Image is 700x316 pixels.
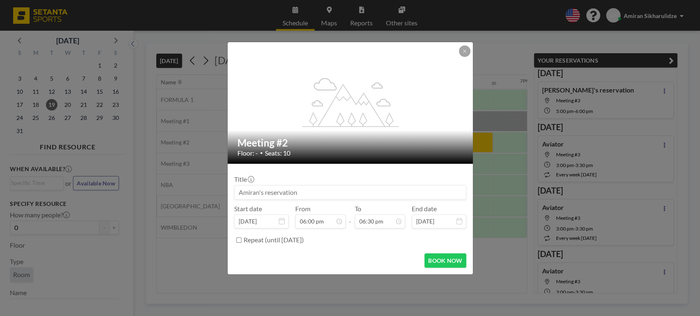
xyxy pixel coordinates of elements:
span: - [349,208,351,226]
label: End date [412,205,437,213]
button: BOOK NOW [424,253,466,268]
label: Repeat (until [DATE]) [244,236,304,244]
span: • [260,150,263,156]
g: flex-grow: 1.2; [302,77,399,126]
label: Title [234,175,253,183]
input: Amiran's reservation [235,185,466,199]
span: Seats: 10 [265,149,290,157]
label: To [355,205,361,213]
h2: Meeting #2 [237,137,464,149]
label: From [295,205,310,213]
label: Start date [234,205,262,213]
span: Floor: - [237,149,258,157]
